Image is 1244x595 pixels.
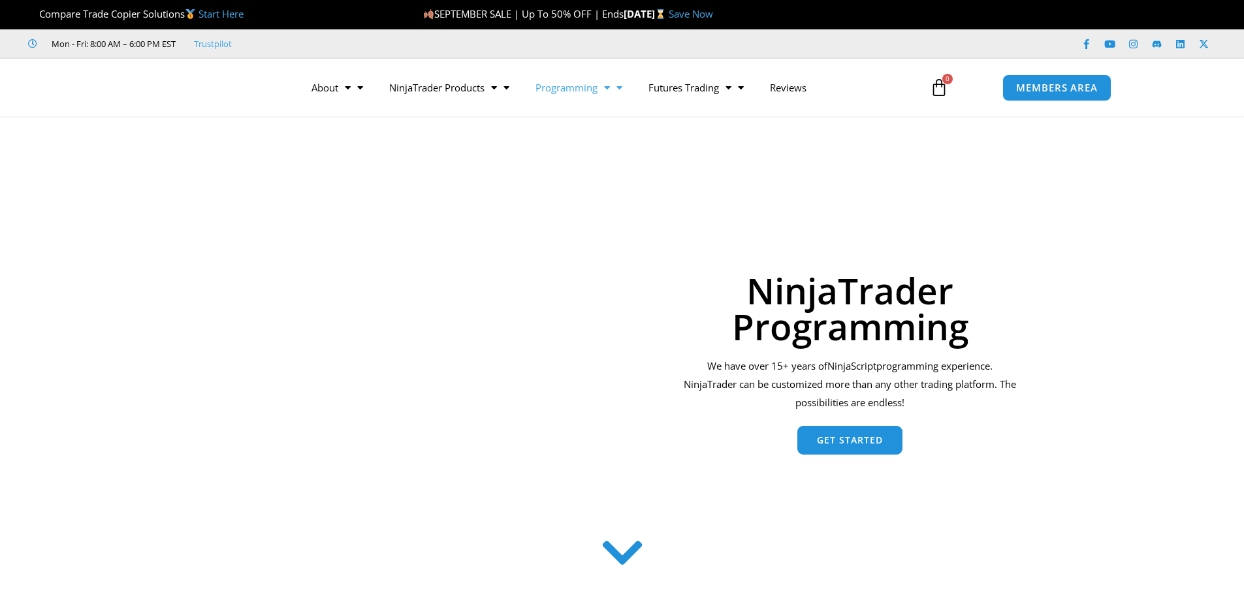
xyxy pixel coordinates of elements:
[29,9,39,19] img: 🏆
[298,72,915,103] nav: Menu
[827,359,876,372] span: NinjaScript
[244,185,622,513] img: programming 1 | Affordable Indicators – NinjaTrader
[376,72,522,103] a: NinjaTrader Products
[423,7,624,20] span: SEPTEMBER SALE | Up To 50% OFF | Ends
[684,359,1016,409] span: programming experience. NinjaTrader can be customized more than any other trading platform. The p...
[797,426,902,455] a: Get Started
[680,357,1020,412] div: We have over 15+ years of
[817,436,883,445] span: Get Started
[298,72,376,103] a: About
[1016,83,1098,93] span: MEMBERS AREA
[48,36,176,52] span: Mon - Fri: 8:00 AM – 6:00 PM EST
[910,69,968,106] a: 0
[522,72,635,103] a: Programming
[28,7,244,20] span: Compare Trade Copier Solutions
[194,36,232,52] a: Trustpilot
[942,74,953,84] span: 0
[656,9,665,19] img: ⌛
[133,64,273,111] img: LogoAI | Affordable Indicators – NinjaTrader
[624,7,669,20] strong: [DATE]
[669,7,713,20] a: Save Now
[680,272,1020,344] h1: NinjaTrader Programming
[199,7,244,20] a: Start Here
[635,72,757,103] a: Futures Trading
[1002,74,1111,101] a: MEMBERS AREA
[185,9,195,19] img: 🥇
[424,9,434,19] img: 🍂
[757,72,820,103] a: Reviews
